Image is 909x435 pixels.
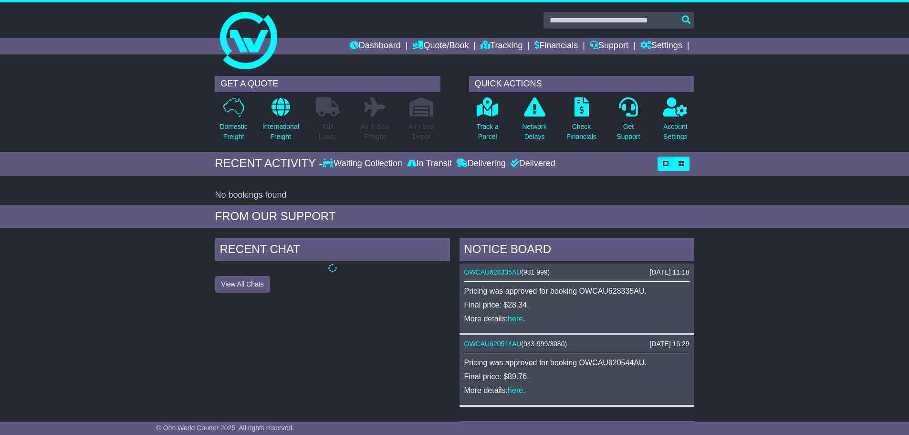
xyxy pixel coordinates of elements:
p: Full Loads [316,122,340,142]
div: Waiting Collection [323,159,404,169]
div: Delivering [454,159,508,169]
div: In Transit [405,159,454,169]
p: Domestic Freight [219,122,247,142]
div: RECENT CHAT [215,238,450,264]
div: GET A QUOTE [215,76,440,92]
a: here [508,386,523,394]
a: Settings [640,38,682,54]
div: RECENT ACTIVITY - [215,157,323,170]
a: InternationalFreight [262,97,300,147]
a: NetworkDelays [522,97,547,147]
p: Pricing was approved for booking OWCAU620544AU. [464,358,690,367]
a: Quote/Book [412,38,469,54]
a: Financials [534,38,578,54]
p: Network Delays [522,122,546,142]
span: © One World Courier 2025. All rights reserved. [157,424,294,432]
span: 943-999/3080 [523,340,564,348]
p: Pricing was approved for booking OWCAU628335AU. [464,286,690,296]
button: View All Chats [215,276,270,293]
p: Final price: $89.76. [464,372,690,381]
a: CheckFinancials [566,97,597,147]
a: here [508,315,523,323]
p: Check Financials [566,122,596,142]
p: Air & Sea Freight [361,122,389,142]
a: OWCAU620544AU [464,340,522,348]
a: Support [590,38,628,54]
a: Track aParcel [476,97,499,147]
a: DomesticFreight [219,97,248,147]
a: AccountSettings [663,97,688,147]
a: Tracking [481,38,522,54]
p: Track a Parcel [477,122,499,142]
div: [DATE] 11:18 [649,268,689,276]
div: NOTICE BOARD [460,238,694,264]
div: FROM OUR SUPPORT [215,210,694,223]
div: ( ) [464,268,690,276]
p: Get Support [616,122,640,142]
div: [DATE] 16:29 [649,340,689,348]
div: QUICK ACTIONS [469,76,694,92]
p: Final price: $28.34. [464,300,690,309]
a: GetSupport [616,97,640,147]
p: Air / Sea Depot [409,122,435,142]
p: More details: . [464,314,690,323]
a: OWCAU628335AU [464,268,522,276]
a: Dashboard [350,38,401,54]
p: International Freight [262,122,299,142]
p: More details: . [464,386,690,395]
span: 931 999 [523,268,548,276]
div: No bookings found [215,190,694,201]
div: ( ) [464,340,690,348]
div: Delivered [508,159,555,169]
p: Account Settings [663,122,688,142]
